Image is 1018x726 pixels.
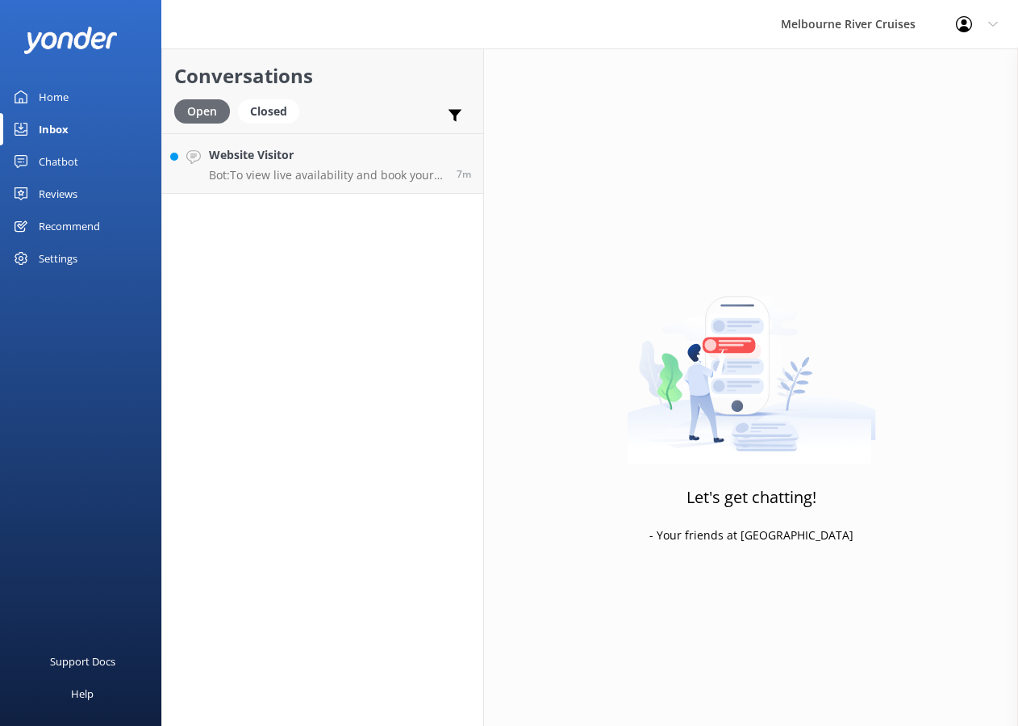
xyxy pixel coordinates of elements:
[174,99,230,124] div: Open
[238,99,299,124] div: Closed
[39,145,78,178] div: Chatbot
[71,678,94,710] div: Help
[39,81,69,113] div: Home
[174,102,238,120] a: Open
[39,210,100,242] div: Recommend
[686,485,816,510] h3: Let's get chatting!
[209,146,444,164] h4: Website Visitor
[162,133,483,194] a: Website VisitorBot:To view live availability and book your Spirit of Melbourne Dinner Cruise, ple...
[457,167,471,181] span: 01:47pm 20-Aug-2025 (UTC +10:00) Australia/Sydney
[50,645,115,678] div: Support Docs
[649,527,853,544] p: - Your friends at [GEOGRAPHIC_DATA]
[24,27,117,53] img: yonder-white-logo.png
[174,61,471,91] h2: Conversations
[209,168,444,183] p: Bot: To view live availability and book your Spirit of Melbourne Dinner Cruise, please visit [URL...
[39,113,69,145] div: Inbox
[39,178,77,210] div: Reviews
[627,262,876,464] img: artwork of a man stealing a conversation from at giant smartphone
[238,102,307,120] a: Closed
[39,242,77,275] div: Settings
